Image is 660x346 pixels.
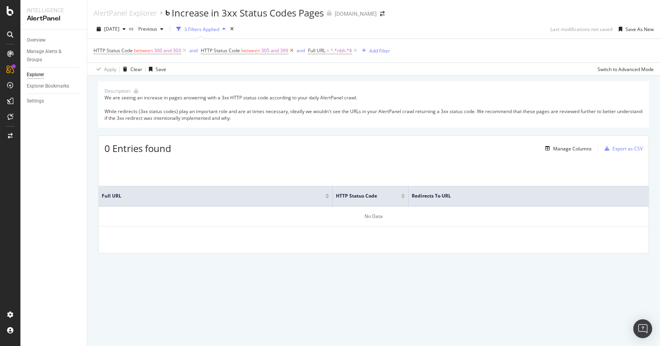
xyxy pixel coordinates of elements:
button: Export as CSV [601,142,643,155]
div: Description: [104,88,131,94]
button: Save [146,63,166,75]
button: Apply [93,63,116,75]
a: Explorer Bookmarks [27,82,81,90]
button: Manage Columns [542,144,592,153]
div: times [229,25,235,33]
div: Manage Alerts & Groups [27,48,74,64]
a: Overview [27,36,81,44]
a: AlertPanel Explorer [93,9,157,17]
span: Previous [135,26,157,32]
div: Increase in 3xx Status Codes Pages [172,6,324,20]
span: between [134,47,153,54]
button: Save As New [616,23,654,35]
div: Overview [27,36,46,44]
div: Settings [27,97,44,105]
button: Add Filter [359,46,390,55]
button: and [189,47,198,54]
span: 300 and 303 [154,45,181,56]
div: Save [156,66,166,73]
div: Apply [104,66,116,73]
a: Settings [27,97,81,105]
div: Export as CSV [612,145,643,152]
span: 2025 Oct. 3rd [104,26,119,32]
div: Clear [130,66,142,73]
span: 305 and 399 [261,45,288,56]
span: vs [129,25,135,32]
div: Explorer [27,71,44,79]
button: and [297,47,305,54]
div: Intelligence [27,6,81,14]
div: 3 Filters Applied [184,26,219,33]
div: Switch to Advanced Mode [598,66,654,73]
button: Previous [135,23,167,35]
div: Manage Columns [553,145,592,152]
button: Clear [120,63,142,75]
span: HTTP Status Code [336,192,389,200]
span: HTTP Status Code [93,47,133,54]
span: Redirects to URL [412,192,634,200]
div: arrow-right-arrow-left [380,11,385,16]
span: between [241,47,260,54]
button: [DATE] [93,23,129,35]
a: Manage Alerts & Groups [27,48,81,64]
div: Add Filter [369,48,390,54]
div: Save As New [625,26,654,33]
a: Explorer [27,71,81,79]
span: HTTP Status Code [201,47,240,54]
div: AlertPanel [27,14,81,23]
div: No Data [99,207,649,227]
span: = [326,47,329,54]
span: Full URL [308,47,325,54]
div: We are seeing an increase in pages answering with a 3xx HTTP status code according to your daily ... [104,94,643,121]
span: Full URL [102,192,313,200]
div: [DOMAIN_NAME] [335,10,377,18]
div: Explorer Bookmarks [27,82,69,90]
div: Last modifications not saved [550,26,612,33]
div: Open Intercom Messenger [633,319,652,338]
span: 0 Entries found [104,142,171,155]
button: 3 Filters Applied [173,23,229,35]
button: Switch to Advanced Mode [594,63,654,75]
